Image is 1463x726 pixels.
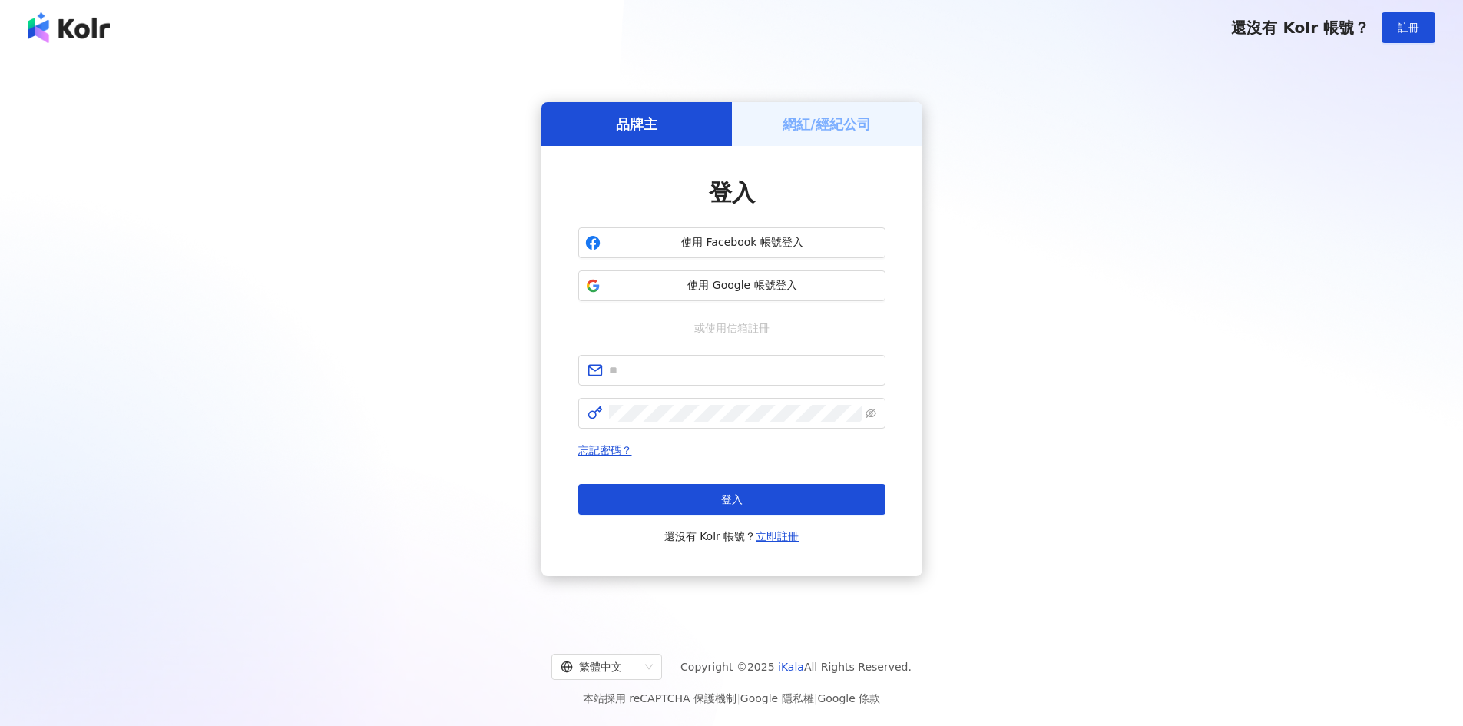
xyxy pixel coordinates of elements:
[664,527,799,545] span: 還沒有 Kolr 帳號？
[817,692,880,704] a: Google 條款
[28,12,110,43] img: logo
[778,661,804,673] a: iKala
[578,484,885,515] button: 登入
[578,444,632,456] a: 忘記密碼？
[783,114,871,134] h5: 網紅/經紀公司
[607,278,879,293] span: 使用 Google 帳號登入
[578,227,885,258] button: 使用 Facebook 帳號登入
[583,689,880,708] span: 本站採用 reCAPTCHA 保護機制
[1231,18,1369,37] span: 還沒有 Kolr 帳號？
[740,692,814,704] a: Google 隱私權
[684,320,780,336] span: 或使用信箱註冊
[607,235,879,250] span: 使用 Facebook 帳號登入
[736,692,740,704] span: |
[561,655,639,679] div: 繁體中文
[680,658,912,676] span: Copyright © 2025 All Rights Reserved.
[1398,22,1419,34] span: 註冊
[756,530,799,542] a: 立即註冊
[866,408,876,419] span: eye-invisible
[578,270,885,301] button: 使用 Google 帳號登入
[814,692,818,704] span: |
[1382,12,1435,43] button: 註冊
[721,493,743,506] span: 登入
[616,114,657,134] h5: 品牌主
[709,179,755,206] span: 登入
